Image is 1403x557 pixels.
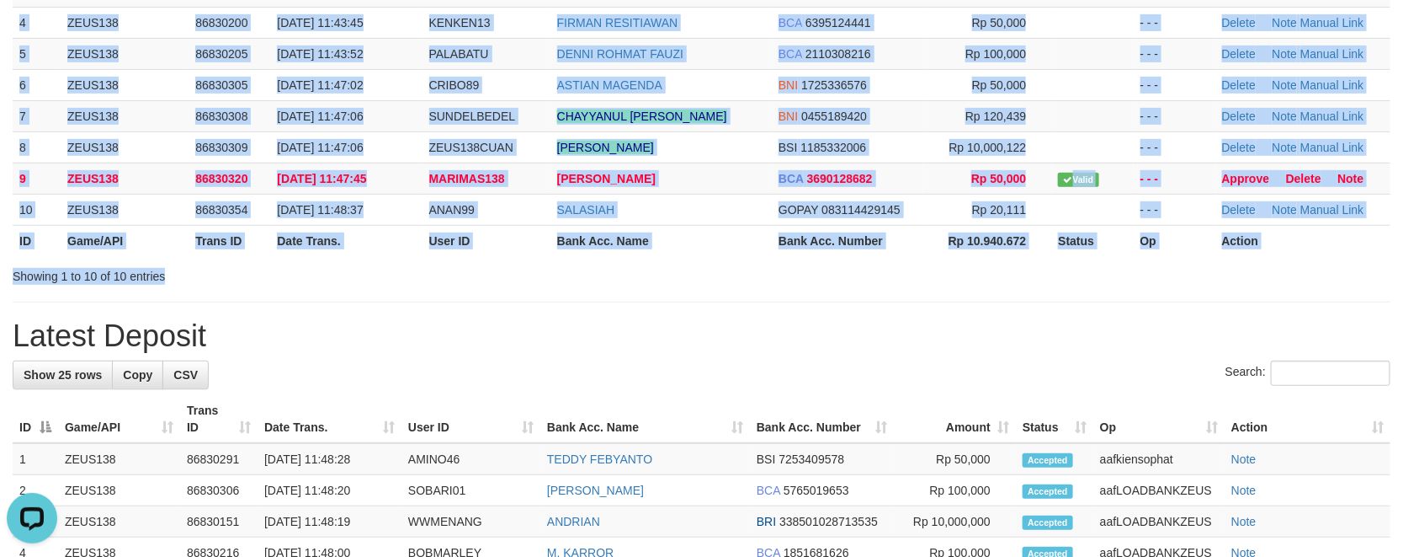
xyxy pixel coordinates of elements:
[1273,47,1298,61] a: Note
[1222,203,1256,217] a: Delete
[557,78,662,92] a: ASTIAN MAGENDA
[13,194,61,225] td: 10
[7,7,57,57] button: Open LiveChat chat widget
[779,172,804,185] span: BCA
[1271,361,1390,386] input: Search:
[1093,506,1225,538] td: aafLOADBANKZEUS
[401,443,540,475] td: AMINO46
[1337,172,1363,185] a: Note
[1273,110,1298,123] a: Note
[277,78,363,92] span: [DATE] 11:47:02
[195,203,247,217] span: 86830354
[1222,141,1256,154] a: Delete
[13,319,1390,353] h1: Latest Deposit
[1222,47,1256,61] a: Delete
[1134,7,1215,38] td: - - -
[277,172,366,185] span: [DATE] 11:47:45
[195,172,247,185] span: 86830320
[401,475,540,506] td: SOBARI01
[13,69,61,100] td: 6
[1134,163,1215,194] td: - - -
[757,515,776,528] span: BRI
[821,203,900,217] span: Copy 083114429145 to clipboard
[557,47,683,61] a: DENNI ROHMAT FAUZI
[112,361,163,389] a: Copy
[180,395,258,443] th: Trans ID: activate to sort column ascending
[13,163,61,194] td: 9
[258,443,401,475] td: [DATE] 11:48:28
[61,38,189,69] td: ZEUS138
[429,203,475,217] span: ANAN99
[1231,515,1257,528] a: Note
[972,16,1027,29] span: Rp 50,000
[180,443,258,475] td: 86830291
[547,453,652,466] a: TEDDY FEBYANTO
[1016,395,1093,443] th: Status: activate to sort column ascending
[1273,141,1298,154] a: Note
[1134,69,1215,100] td: - - -
[1134,225,1215,256] th: Op
[894,506,1016,538] td: Rp 10,000,000
[195,78,247,92] span: 86830305
[195,110,247,123] span: 86830308
[1225,361,1390,386] label: Search:
[1134,194,1215,225] td: - - -
[1300,47,1364,61] a: Manual Link
[772,225,923,256] th: Bank Acc. Number
[61,100,189,131] td: ZEUS138
[807,172,873,185] span: Copy 3690128682 to clipboard
[58,506,180,538] td: ZEUS138
[949,141,1027,154] span: Rp 10,000,122
[801,110,867,123] span: Copy 0455189420 to clipboard
[894,475,1016,506] td: Rp 100,000
[757,453,776,466] span: BSI
[401,506,540,538] td: WWMENANG
[277,141,363,154] span: [DATE] 11:47:06
[13,100,61,131] td: 7
[557,203,614,217] a: SALASIAH
[965,110,1026,123] span: Rp 120,439
[1058,173,1098,187] span: Valid transaction
[779,110,798,123] span: BNI
[61,7,189,38] td: ZEUS138
[801,78,867,92] span: Copy 1725336576 to clipboard
[195,47,247,61] span: 86830205
[1222,172,1270,185] a: Approve
[1273,78,1298,92] a: Note
[1273,16,1298,29] a: Note
[1300,78,1364,92] a: Manual Link
[61,163,189,194] td: ZEUS138
[277,16,363,29] span: [DATE] 11:43:45
[1231,453,1257,466] a: Note
[557,141,654,154] a: [PERSON_NAME]
[1222,110,1256,123] a: Delete
[805,47,871,61] span: Copy 2110308216 to clipboard
[1215,225,1390,256] th: Action
[972,78,1027,92] span: Rp 50,000
[557,172,656,185] a: [PERSON_NAME]
[750,395,894,443] th: Bank Acc. Number: activate to sort column ascending
[547,484,644,497] a: [PERSON_NAME]
[540,395,750,443] th: Bank Acc. Name: activate to sort column ascending
[894,395,1016,443] th: Amount: activate to sort column ascending
[1093,395,1225,443] th: Op: activate to sort column ascending
[180,475,258,506] td: 86830306
[1222,16,1256,29] a: Delete
[277,110,363,123] span: [DATE] 11:47:06
[1300,203,1364,217] a: Manual Link
[1225,395,1390,443] th: Action: activate to sort column ascending
[779,78,798,92] span: BNI
[173,368,198,382] span: CSV
[557,16,678,29] a: FIRMAN RESITIAWAN
[1093,475,1225,506] td: aafLOADBANKZEUS
[270,225,422,256] th: Date Trans.
[123,368,152,382] span: Copy
[1093,443,1225,475] td: aafkiensophat
[58,475,180,506] td: ZEUS138
[429,78,480,92] span: CRIBO89
[550,225,772,256] th: Bank Acc. Name
[58,443,180,475] td: ZEUS138
[180,506,258,538] td: 86830151
[1300,141,1364,154] a: Manual Link
[13,131,61,163] td: 8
